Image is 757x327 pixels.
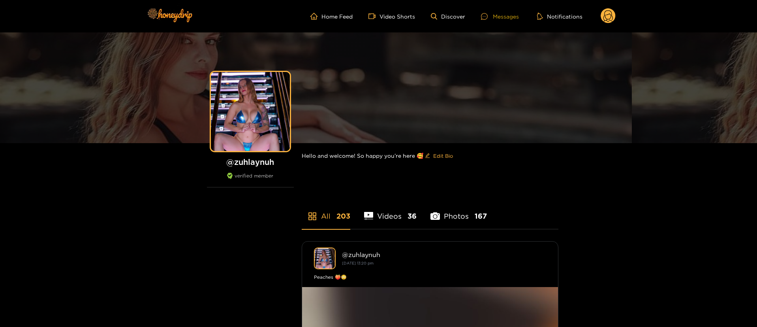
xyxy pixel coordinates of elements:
li: Photos [430,193,487,229]
span: home [310,13,321,20]
button: editEdit Bio [423,149,455,162]
li: All [302,193,350,229]
div: Messages [481,12,519,21]
span: 36 [408,211,417,221]
img: zuhlaynuh [314,248,336,269]
span: 203 [336,211,350,221]
div: @ zuhlaynuh [342,251,546,258]
h1: @ zuhlaynuh [207,157,294,167]
li: Videos [364,193,417,229]
span: Edit Bio [433,152,453,160]
span: edit [425,153,430,159]
div: Peaches 🍑😳 [314,273,546,281]
a: Home Feed [310,13,353,20]
span: video-camera [368,13,379,20]
div: verified member [207,173,294,187]
small: [DATE] 13:20 pm [342,261,374,265]
a: Video Shorts [368,13,415,20]
a: Discover [431,13,465,20]
span: 167 [475,211,487,221]
span: appstore [308,212,317,221]
button: Notifications [535,12,585,20]
div: Hello and welcome! So happy you’re here 🥰 [302,143,558,168]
